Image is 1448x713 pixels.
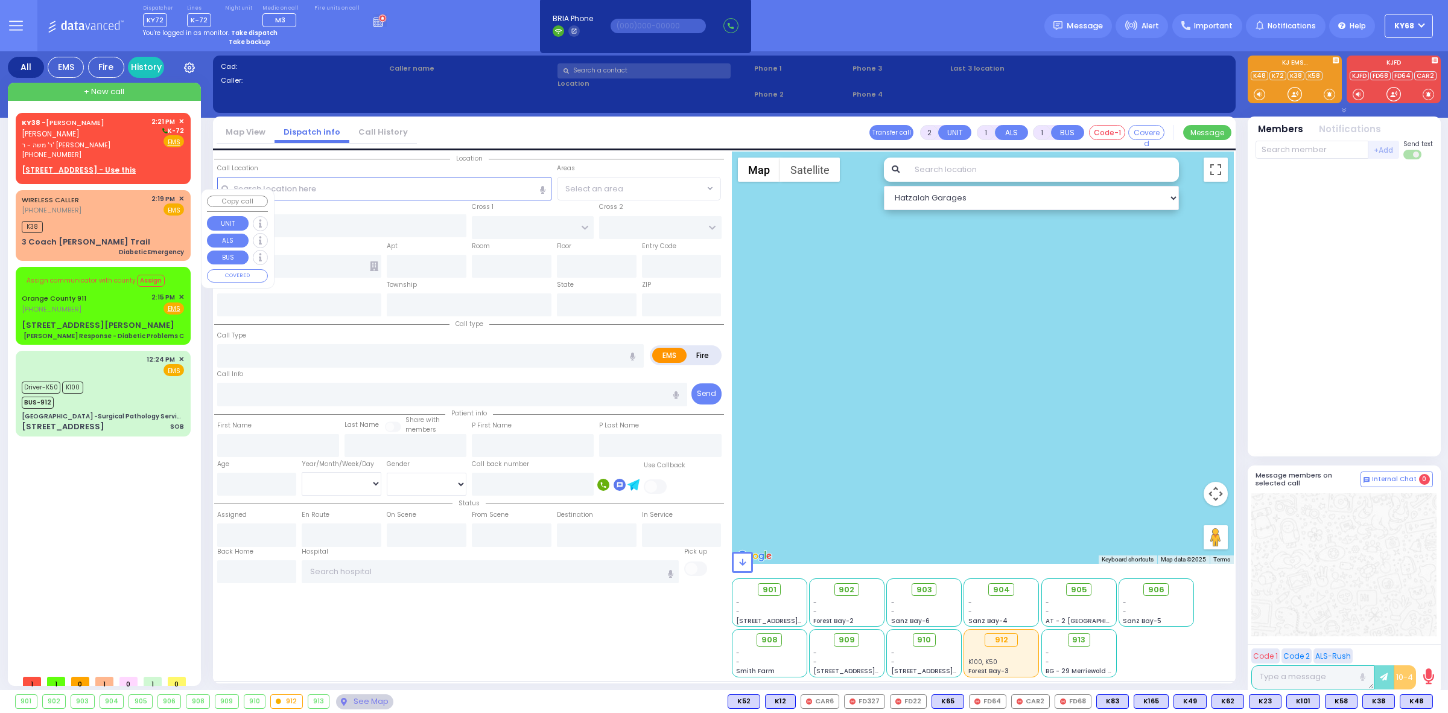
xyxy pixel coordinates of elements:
[119,677,138,686] span: 0
[1183,125,1231,140] button: Message
[1148,584,1164,596] span: 906
[1350,21,1366,31] span: Help
[207,216,249,231] button: UNIT
[151,194,175,203] span: 2:19 PM
[168,677,186,686] span: 0
[968,598,972,607] span: -
[144,677,162,686] span: 1
[22,140,147,150] span: ר' משה - ר' [PERSON_NAME]
[143,13,167,27] span: KY72
[187,5,211,12] label: Lines
[314,5,360,12] label: Fire units on call
[1046,616,1135,625] span: AT - 2 [GEOGRAPHIC_DATA]
[445,409,493,418] span: Patient info
[1046,598,1049,607] span: -
[736,667,775,676] span: Smith Farm
[1053,21,1062,30] img: message.svg
[1096,694,1129,709] div: BLS
[1251,648,1280,663] button: Code 1
[813,667,927,676] span: [STREET_ADDRESS][PERSON_NAME]
[217,459,229,469] label: Age
[765,694,796,709] div: BLS
[1017,699,1023,705] img: red-radio-icon.svg
[472,202,494,212] label: Cross 1
[62,382,83,394] span: K100
[890,694,927,709] div: FD22
[1286,694,1320,709] div: K101
[1313,648,1353,663] button: ALS-Rush
[387,459,410,469] label: Gender
[891,648,895,657] span: -
[895,699,901,705] img: red-radio-icon.svg
[1123,598,1126,607] span: -
[1256,472,1361,487] h5: Message members on selected call
[1251,71,1268,80] a: K48
[1248,60,1342,68] label: KJ EMS...
[217,547,253,557] label: Back Home
[891,657,895,667] span: -
[1060,699,1066,705] img: red-radio-icon.svg
[806,699,812,705] img: red-radio-icon.svg
[1046,607,1049,616] span: -
[387,280,417,290] label: Township
[179,194,184,204] span: ✕
[405,415,440,424] small: Share with
[221,75,386,86] label: Caller:
[932,694,964,709] div: BLS
[839,634,855,646] span: 909
[1204,482,1228,506] button: Map camera controls
[763,584,776,596] span: 901
[985,633,1018,647] div: 912
[1204,158,1228,182] button: Toggle fullscreen view
[308,695,329,708] div: 913
[22,293,86,303] a: Orange County 911
[644,461,685,470] label: Use Callback
[813,616,854,625] span: Forest Bay-2
[27,276,136,285] span: Assign communicator with county
[1046,648,1049,657] span: -
[168,138,180,147] u: EMS
[557,241,571,251] label: Floor
[813,598,817,607] span: -
[207,251,249,265] button: BUS
[642,510,673,520] label: In Service
[1325,694,1358,709] div: K58
[853,63,947,74] span: Phone 3
[844,694,885,709] div: FD327
[891,607,895,616] span: -
[1350,71,1369,80] a: KJFD
[1258,123,1303,136] button: Members
[1403,139,1433,149] span: Send text
[179,292,184,302] span: ✕
[158,695,181,708] div: 906
[22,382,60,394] span: Driver-K50
[164,203,184,216] span: EMS
[1268,21,1316,31] span: Notifications
[1281,648,1312,663] button: Code 2
[1142,21,1159,31] span: Alert
[1071,584,1087,596] span: 905
[916,584,932,596] span: 903
[1319,123,1381,136] button: Notifications
[217,331,246,341] label: Call Type
[151,293,175,302] span: 2:15 PM
[217,177,551,200] input: Search location here
[1269,71,1286,80] a: K72
[1403,149,1423,161] label: Turn off text
[1306,71,1323,80] a: K58
[349,126,417,138] a: Call History
[302,547,328,557] label: Hospital
[1414,71,1437,80] a: CAR2
[1347,60,1441,68] label: KJFD
[472,459,529,469] label: Call back number
[129,695,152,708] div: 905
[736,657,740,667] span: -
[968,607,972,616] span: -
[22,129,80,139] span: [PERSON_NAME]
[1134,694,1169,709] div: BLS
[736,616,850,625] span: [STREET_ADDRESS][PERSON_NAME]
[1173,694,1207,709] div: BLS
[22,205,81,215] span: [PHONE_NUMBER]
[728,694,760,709] div: K52
[370,261,378,271] span: Other building occupants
